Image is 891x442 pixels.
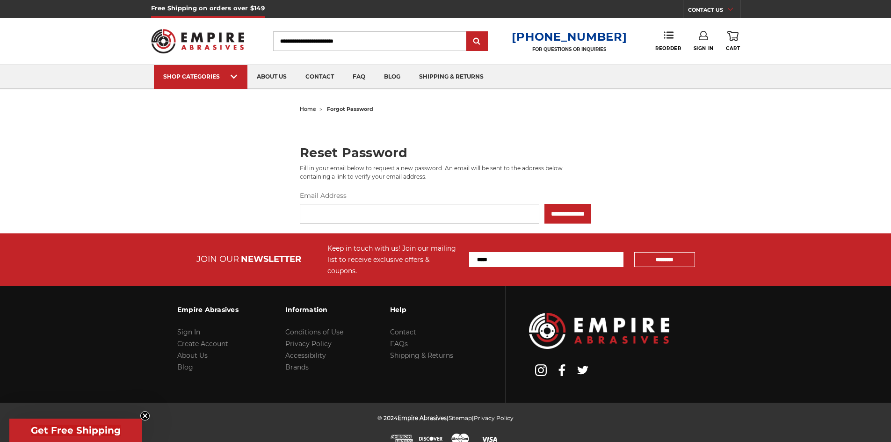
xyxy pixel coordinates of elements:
a: home [300,106,316,112]
a: Brands [285,363,309,371]
div: Keep in touch with us! Join our mailing list to receive exclusive offers & coupons. [327,243,460,276]
a: contact [296,65,343,89]
h3: Help [390,300,453,319]
a: shipping & returns [410,65,493,89]
a: About Us [177,351,208,360]
span: Get Free Shipping [31,425,121,436]
h2: Reset Password [300,146,591,159]
a: Contact [390,328,416,336]
span: Sign In [694,45,714,51]
h3: Empire Abrasives [177,300,239,319]
a: Sign In [177,328,200,336]
a: Create Account [177,340,228,348]
span: Empire Abrasives [398,414,447,421]
p: FOR QUESTIONS OR INQUIRIES [512,46,627,52]
a: Sitemap [449,414,472,421]
span: NEWSLETTER [241,254,301,264]
a: Shipping & Returns [390,351,453,360]
span: Cart [726,45,740,51]
a: Privacy Policy [474,414,514,421]
p: © 2024 | | [377,412,514,424]
h3: Information [285,300,343,319]
a: about us [247,65,296,89]
a: Reorder [655,31,681,51]
a: blog [375,65,410,89]
span: Reorder [655,45,681,51]
span: forgot password [327,106,373,112]
a: faq [343,65,375,89]
a: [PHONE_NUMBER] [512,30,627,43]
button: Close teaser [140,411,150,420]
a: Conditions of Use [285,328,343,336]
a: Accessibility [285,351,326,360]
a: Privacy Policy [285,340,332,348]
div: SHOP CATEGORIES [163,73,238,80]
img: Empire Abrasives [151,23,245,59]
img: Empire Abrasives Logo Image [529,313,669,349]
div: Get Free ShippingClose teaser [9,419,142,442]
p: Fill in your email below to request a new password. An email will be sent to the address below co... [300,164,591,181]
a: FAQs [390,340,408,348]
a: Cart [726,31,740,51]
label: Email Address [300,191,591,201]
a: Blog [177,363,193,371]
input: Submit [468,32,486,51]
span: JOIN OUR [196,254,239,264]
a: CONTACT US [688,5,740,18]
